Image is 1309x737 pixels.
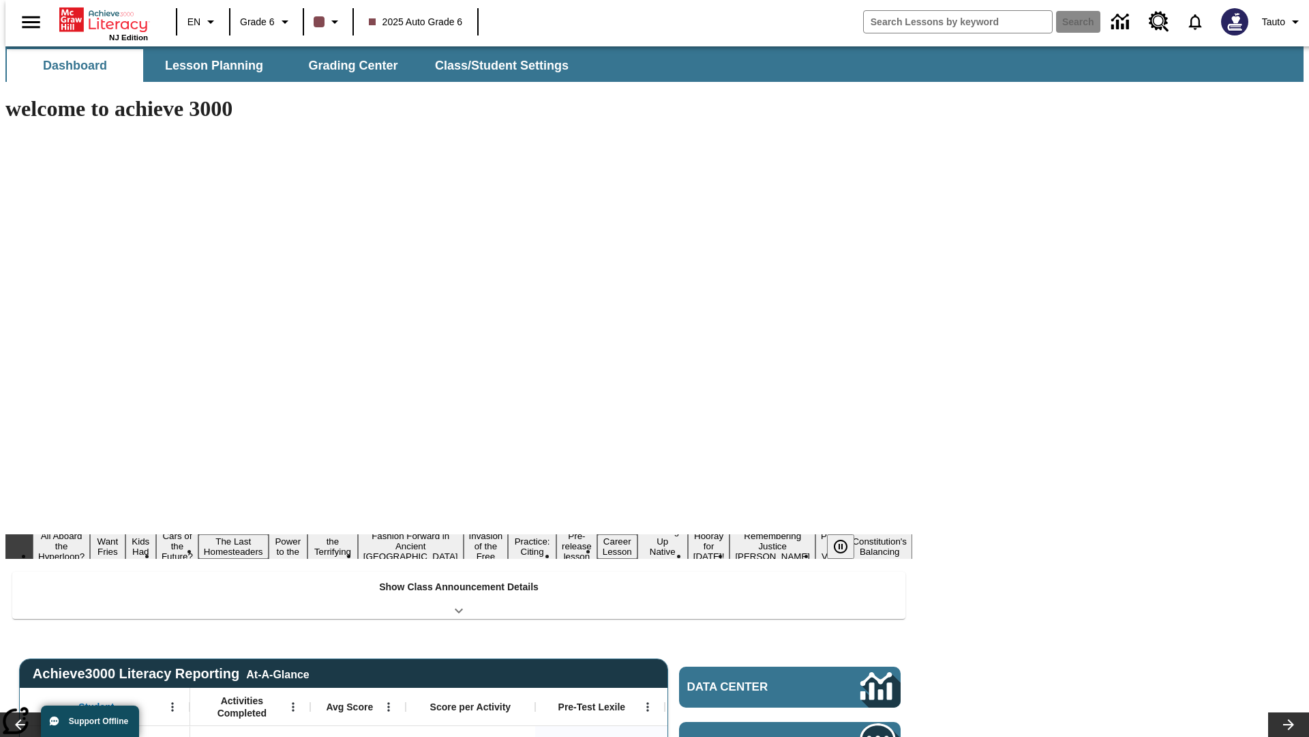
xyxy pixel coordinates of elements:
div: At-A-Glance [246,666,309,681]
button: Class/Student Settings [424,49,580,82]
span: Pre-Test Lexile [558,701,626,713]
span: Tauto [1262,15,1285,29]
button: Slide 6 Solar Power to the People [269,524,308,569]
div: Show Class Announcement Details [12,572,905,619]
button: Slide 14 Hooray for Constitution Day! [688,529,730,564]
span: NJ Edition [109,33,148,42]
button: Slide 12 Career Lesson [597,534,637,559]
button: Slide 10 Mixed Practice: Citing Evidence [508,524,556,569]
button: Language: EN, Select a language [181,10,225,34]
button: Slide 13 Cooking Up Native Traditions [637,524,688,569]
button: Slide 8 Fashion Forward in Ancient Rome [358,529,464,564]
button: Slide 1 All Aboard the Hyperloop? [33,529,90,564]
button: Support Offline [41,706,139,737]
a: Home [59,6,148,33]
span: 2025 Auto Grade 6 [369,15,463,29]
span: Achieve3000 Literacy Reporting [33,666,310,682]
span: Student [78,701,114,713]
button: Grading Center [285,49,421,82]
span: Grade 6 [240,15,275,29]
span: Support Offline [69,717,128,726]
a: Resource Center, Will open in new tab [1141,3,1177,40]
button: Slide 3 Dirty Jobs Kids Had To Do [125,514,156,579]
p: Show Class Announcement Details [379,580,539,594]
button: Open Menu [162,697,183,717]
button: Grade: Grade 6, Select a grade [235,10,299,34]
button: Dashboard [7,49,143,82]
button: Lesson Planning [146,49,282,82]
input: search field [864,11,1052,33]
button: Select a new avatar [1213,4,1257,40]
button: Slide 5 The Last Homesteaders [198,534,269,559]
button: Lesson carousel, Next [1268,712,1309,737]
span: EN [187,15,200,29]
span: Avg Score [326,701,373,713]
button: Slide 2 Do You Want Fries With That? [90,514,125,579]
button: Slide 15 Remembering Justice O'Connor [729,529,815,564]
button: Open Menu [637,697,658,717]
span: Data Center [687,680,815,694]
button: Open Menu [378,697,399,717]
button: Pause [827,534,854,559]
button: Class color is dark brown. Change class color [308,10,348,34]
a: Data Center [679,667,901,708]
div: SubNavbar [5,49,581,82]
div: Home [59,5,148,42]
button: Slide 9 The Invasion of the Free CD [464,519,509,574]
div: Pause [827,534,868,559]
img: Avatar [1221,8,1248,35]
a: Notifications [1177,4,1213,40]
button: Slide 16 Point of View [815,529,847,564]
h1: welcome to achieve 3000 [5,96,912,121]
span: Score per Activity [430,701,511,713]
button: Profile/Settings [1257,10,1309,34]
button: Slide 7 Attack of the Terrifying Tomatoes [307,524,358,569]
span: Activities Completed [197,695,287,719]
button: Slide 4 Cars of the Future? [156,529,198,564]
button: Open Menu [283,697,303,717]
button: Open side menu [11,2,51,42]
a: Data Center [1103,3,1141,41]
div: SubNavbar [5,46,1304,82]
button: Slide 17 The Constitution's Balancing Act [847,524,912,569]
button: Slide 11 Pre-release lesson [556,529,597,564]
